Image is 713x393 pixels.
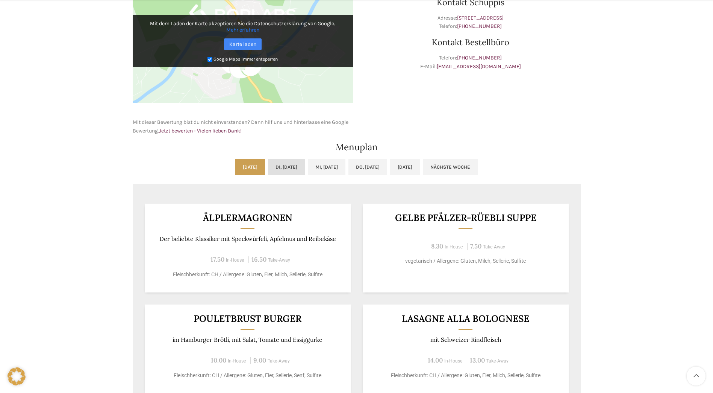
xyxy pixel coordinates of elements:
[211,356,226,364] span: 10.00
[154,372,341,379] p: Fleischherkunft: CH / Allergene: Gluten, Eier, Sellerie, Senf, Sulfite
[390,159,420,175] a: [DATE]
[444,358,463,364] span: In-House
[159,128,242,134] a: Jetzt bewerten - Vielen lieben Dank!
[308,159,345,175] a: Mi, [DATE]
[372,314,559,323] h3: LASAGNE ALLA BOLOGNESE
[372,372,559,379] p: Fleischherkunft: CH / Allergene: Gluten, Eier, Milch, Sellerie, Sulfite
[470,242,481,250] span: 7.50
[133,143,581,152] h2: Menuplan
[268,159,305,175] a: Di, [DATE]
[226,257,244,263] span: In-House
[372,213,559,222] h3: Gelbe Pfälzer-Rüebli Suppe
[235,159,265,175] a: [DATE]
[372,257,559,265] p: vegetarisch / Allergene: Gluten, Milch, Sellerie, Sulfite
[457,55,502,61] a: [PHONE_NUMBER]
[268,358,290,364] span: Take-Away
[253,356,266,364] span: 9.00
[437,63,521,70] a: [EMAIL_ADDRESS][DOMAIN_NAME]
[428,356,443,364] span: 14.00
[360,14,581,31] p: Adresse: Telefon:
[154,271,341,279] p: Fleischherkunft: CH / Allergene: Gluten, Eier, Milch, Sellerie, Sulfite
[138,20,348,33] p: Mit dem Laden der Karte akzeptieren Sie die Datenschutzerklärung von Google.
[348,159,387,175] a: Do, [DATE]
[133,118,353,135] p: Mit dieser Bewertung bist du nicht einverstanden? Dann hilf uns und hinterlasse eine Google Bewer...
[210,255,224,264] span: 17.50
[360,54,581,71] p: Telefon: E-Mail:
[457,23,502,29] a: [PHONE_NUMBER]
[457,15,504,21] a: [STREET_ADDRESS]
[154,314,341,323] h3: Pouletbrust Burger
[154,213,341,222] h3: Älplermagronen
[470,356,485,364] span: 13.00
[360,38,581,46] h3: Kontakt Bestellbüro
[372,336,559,343] p: mit Schweizer Rindfleisch
[431,242,443,250] span: 8.30
[423,159,478,175] a: Nächste Woche
[154,235,341,242] p: Der beliebte Klassiker mit Speckwürfeli, Apfelmus und Reibekäse
[207,57,212,62] input: Google Maps immer entsperren
[483,244,505,250] span: Take-Away
[445,244,463,250] span: In-House
[228,358,246,364] span: In-House
[226,27,259,33] a: Mehr erfahren
[687,367,705,385] a: Scroll to top button
[213,56,278,62] small: Google Maps immer entsperren
[251,255,266,264] span: 16.50
[224,38,262,50] a: Karte laden
[486,358,509,364] span: Take-Away
[154,336,341,343] p: im Hamburger Brötli, mit Salat, Tomate und Essiggurke
[268,257,290,263] span: Take-Away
